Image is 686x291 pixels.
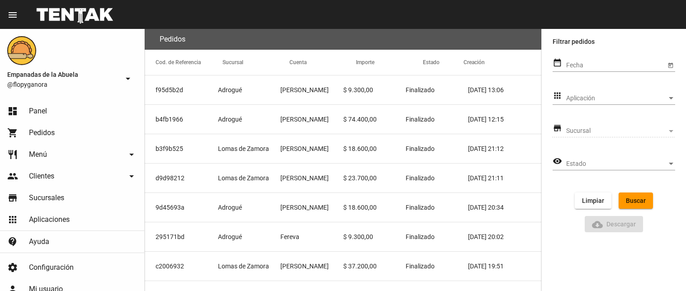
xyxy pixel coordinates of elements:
[145,252,218,281] mat-cell: c2006932
[7,262,18,273] mat-icon: settings
[468,134,541,163] mat-cell: [DATE] 21:12
[145,193,218,222] mat-cell: 9d45693a
[218,262,269,271] span: Lomas de Zamora
[406,232,435,241] span: Finalizado
[553,90,562,101] mat-icon: apps
[145,222,218,251] mat-cell: 295171bd
[289,50,356,75] mat-header-cell: Cuenta
[406,85,435,94] span: Finalizado
[218,232,242,241] span: Adrogué
[406,144,435,153] span: Finalizado
[218,174,269,183] span: Lomas de Zamora
[29,107,47,116] span: Panel
[592,219,603,230] mat-icon: Descargar Reporte
[145,134,218,163] mat-cell: b3f9b525
[585,216,643,232] button: Descargar ReporteDescargar
[626,197,646,204] span: Buscar
[343,134,406,163] mat-cell: $ 18.600,00
[126,149,137,160] mat-icon: arrow_drop_down
[29,263,74,272] span: Configuración
[566,95,675,102] mat-select: Aplicación
[566,127,675,135] mat-select: Sucursal
[7,36,36,65] img: f0136945-ed32-4f7c-91e3-a375bc4bb2c5.png
[553,156,562,167] mat-icon: visibility
[145,75,218,104] mat-cell: f95d5b2d
[160,33,185,46] h3: Pedidos
[666,60,675,70] button: Open calendar
[468,222,541,251] mat-cell: [DATE] 20:02
[553,123,562,134] mat-icon: store
[218,85,242,94] span: Adrogué
[468,75,541,104] mat-cell: [DATE] 13:06
[619,192,653,209] button: Buscar
[423,50,464,75] mat-header-cell: Estado
[566,160,667,168] span: Estado
[406,203,435,212] span: Finalizado
[464,50,541,75] mat-header-cell: Creación
[7,69,119,80] span: Empanadas de la Abuela
[7,80,119,89] span: @flopyganora
[406,262,435,271] span: Finalizado
[145,164,218,192] mat-cell: d9d98212
[553,57,562,68] mat-icon: date_range
[280,252,343,281] mat-cell: [PERSON_NAME]
[343,222,406,251] mat-cell: $ 9.300,00
[7,9,18,20] mat-icon: menu
[566,127,667,135] span: Sucursal
[218,203,242,212] span: Adrogué
[343,75,406,104] mat-cell: $ 9.300,00
[29,128,55,137] span: Pedidos
[280,75,343,104] mat-cell: [PERSON_NAME]
[29,193,64,202] span: Sucursales
[280,193,343,222] mat-cell: [PERSON_NAME]
[575,192,611,209] button: Limpiar
[7,149,18,160] mat-icon: restaurant
[566,160,675,168] mat-select: Estado
[7,171,18,182] mat-icon: people
[566,95,667,102] span: Aplicación
[468,252,541,281] mat-cell: [DATE] 19:51
[343,105,406,134] mat-cell: $ 74.400,00
[29,215,70,224] span: Aplicaciones
[343,164,406,192] mat-cell: $ 23.700,00
[356,50,423,75] mat-header-cell: Importe
[406,115,435,124] span: Finalizado
[280,164,343,192] mat-cell: [PERSON_NAME]
[218,144,269,153] span: Lomas de Zamora
[343,252,406,281] mat-cell: $ 37.200,00
[592,221,636,228] span: Descargar
[7,106,18,117] mat-icon: dashboard
[406,174,435,183] span: Finalizado
[7,192,18,203] mat-icon: store
[29,172,54,181] span: Clientes
[468,164,541,192] mat-cell: [DATE] 21:11
[468,105,541,134] mat-cell: [DATE] 12:15
[145,50,222,75] mat-header-cell: Cod. de Referencia
[280,105,343,134] mat-cell: [PERSON_NAME]
[280,134,343,163] mat-cell: [PERSON_NAME]
[145,29,541,50] flou-section-header: Pedidos
[222,50,289,75] mat-header-cell: Sucursal
[343,193,406,222] mat-cell: $ 18.600,00
[582,197,604,204] span: Limpiar
[29,237,49,246] span: Ayuda
[566,62,666,69] input: Fecha
[145,105,218,134] mat-cell: b4fb1966
[553,36,675,47] label: Filtrar pedidos
[468,193,541,222] mat-cell: [DATE] 20:34
[7,236,18,247] mat-icon: contact_support
[123,73,133,84] mat-icon: arrow_drop_down
[7,214,18,225] mat-icon: apps
[29,150,47,159] span: Menú
[126,171,137,182] mat-icon: arrow_drop_down
[218,115,242,124] span: Adrogué
[7,127,18,138] mat-icon: shopping_cart
[280,222,343,251] mat-cell: Fereva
